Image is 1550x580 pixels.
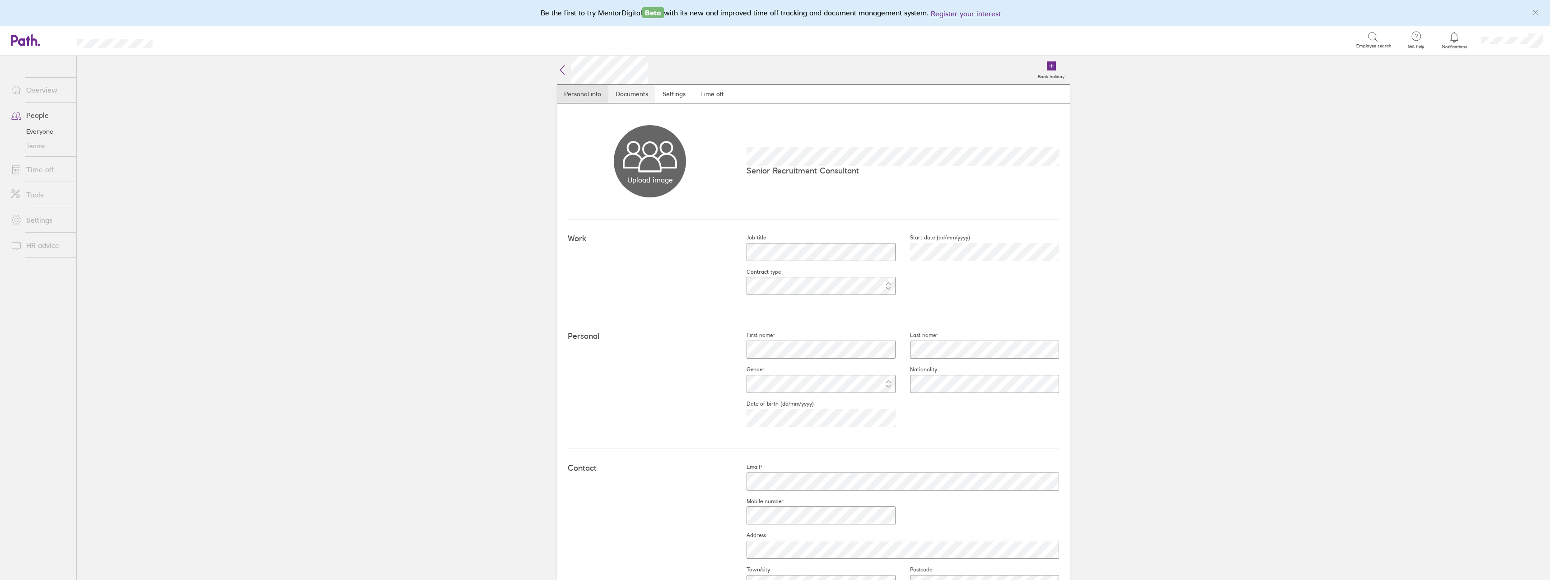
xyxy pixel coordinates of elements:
[732,366,765,373] label: Gender
[693,85,731,103] a: Time off
[608,85,655,103] a: Documents
[1032,71,1070,80] label: Book holiday
[732,268,781,276] label: Contract type
[1440,44,1469,50] span: Notifications
[931,8,1001,19] button: Register your interest
[896,566,932,573] label: Postcode
[1032,56,1070,84] a: Book holiday
[1401,44,1431,49] span: Get help
[4,81,76,99] a: Overview
[541,7,1010,19] div: Be the first to try MentorDigital with its new and improved time off tracking and document manage...
[568,234,732,243] h4: Work
[4,186,76,204] a: Tools
[4,124,76,139] a: Everyone
[747,166,1059,175] p: Senior Recruitment Consultant
[896,234,970,241] label: Start date (dd/mm/yyyy)
[655,85,693,103] a: Settings
[557,85,608,103] a: Personal info
[1440,31,1469,50] a: Notifications
[732,400,814,407] label: Date of birth (dd/mm/yyyy)
[732,463,762,471] label: Email*
[4,139,76,153] a: Teams
[642,7,664,18] span: Beta
[4,106,76,124] a: People
[1356,43,1391,49] span: Employee search
[732,234,766,241] label: Job title
[4,236,76,254] a: HR advice
[568,332,732,341] h4: Personal
[732,566,770,573] label: Town/city
[568,463,732,473] h4: Contact
[896,366,937,373] label: Nationality
[896,332,938,339] label: Last name*
[4,160,76,178] a: Time off
[177,36,200,44] div: Search
[732,332,775,339] label: First name*
[4,211,76,229] a: Settings
[732,532,766,539] label: Address
[732,498,784,505] label: Mobile number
